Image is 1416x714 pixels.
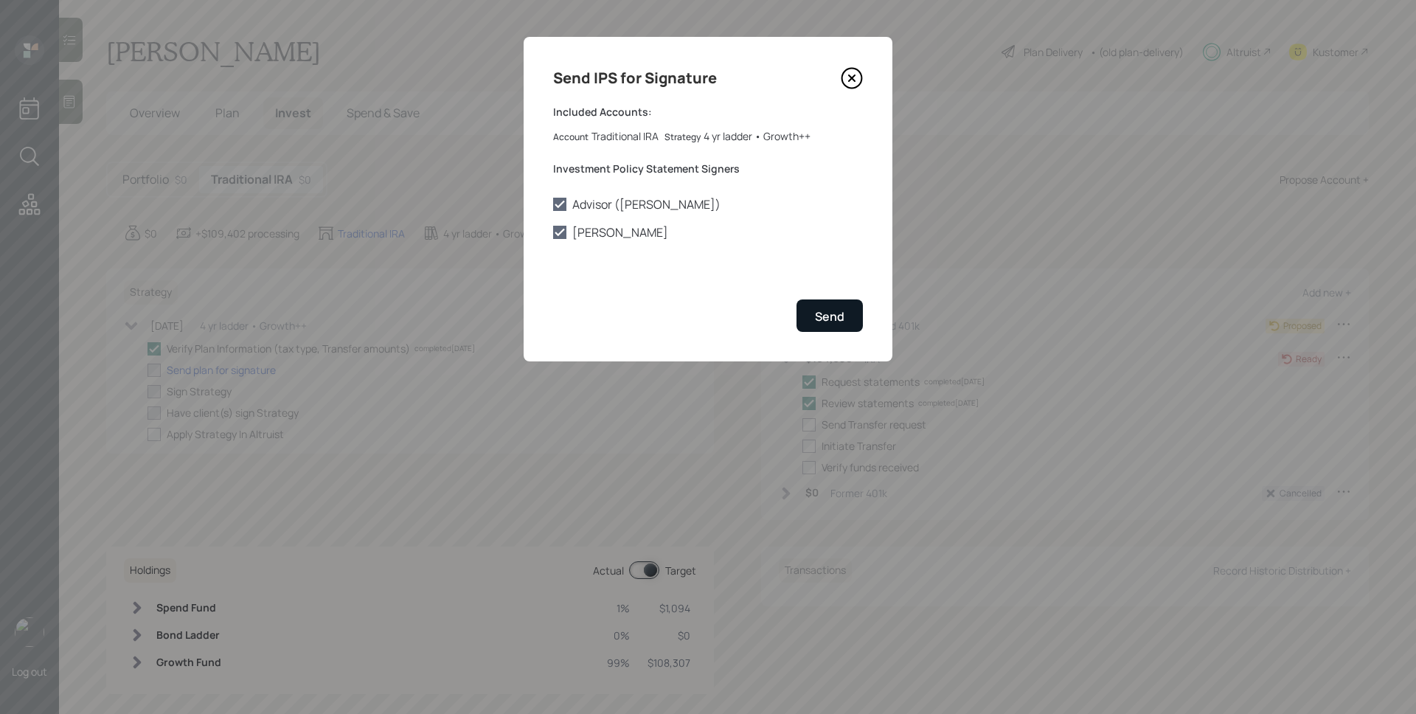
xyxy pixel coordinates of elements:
div: 4 yr ladder • Growth++ [704,128,811,144]
h4: Send IPS for Signature [553,66,717,90]
label: Account [553,131,589,144]
div: Traditional IRA [591,128,659,144]
div: Send [815,308,844,325]
label: Strategy [664,131,701,144]
label: Investment Policy Statement Signers [553,162,863,176]
label: [PERSON_NAME] [553,224,863,240]
label: Advisor ([PERSON_NAME]) [553,196,863,212]
label: Included Accounts: [553,105,863,119]
button: Send [796,299,863,331]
